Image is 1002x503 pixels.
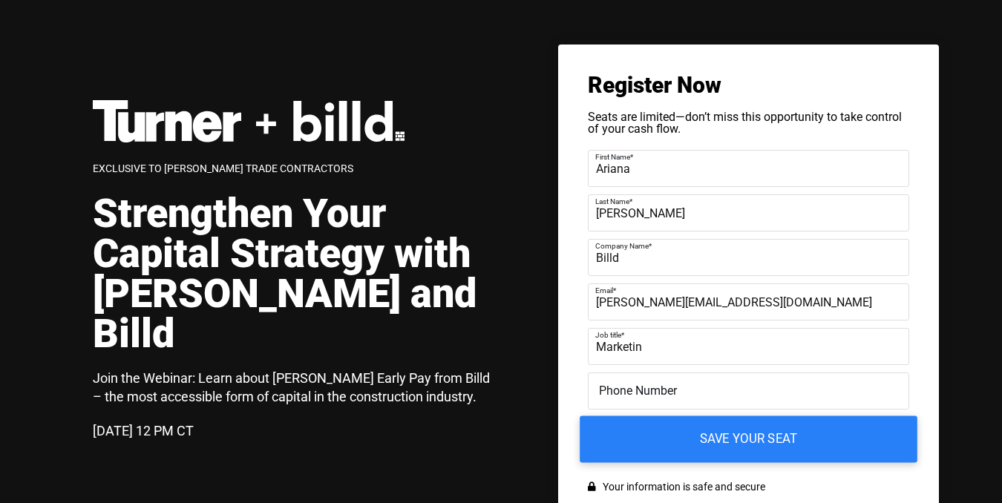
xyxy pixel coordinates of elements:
span: Last Name [595,197,629,206]
p: Seats are limited—don’t miss this opportunity to take control of your cash flow. [588,111,909,135]
h3: Register Now [588,74,909,96]
h3: Join the Webinar: Learn about [PERSON_NAME] Early Pay from Billd – the most accessible form of ca... [93,369,501,406]
input: Save your seat [580,416,917,463]
span: Email [595,286,613,295]
span: Exclusive to [PERSON_NAME] Trade Contractors [93,162,353,174]
span: Your information is safe and secure [599,476,765,498]
span: Company Name [595,242,649,250]
span: [DATE] 12 PM CT [93,423,194,438]
h1: Strengthen Your Capital Strategy with [PERSON_NAME] and Billd [93,194,501,354]
span: First Name [595,153,630,161]
span: Phone Number [599,384,677,398]
span: Job title [595,331,621,339]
